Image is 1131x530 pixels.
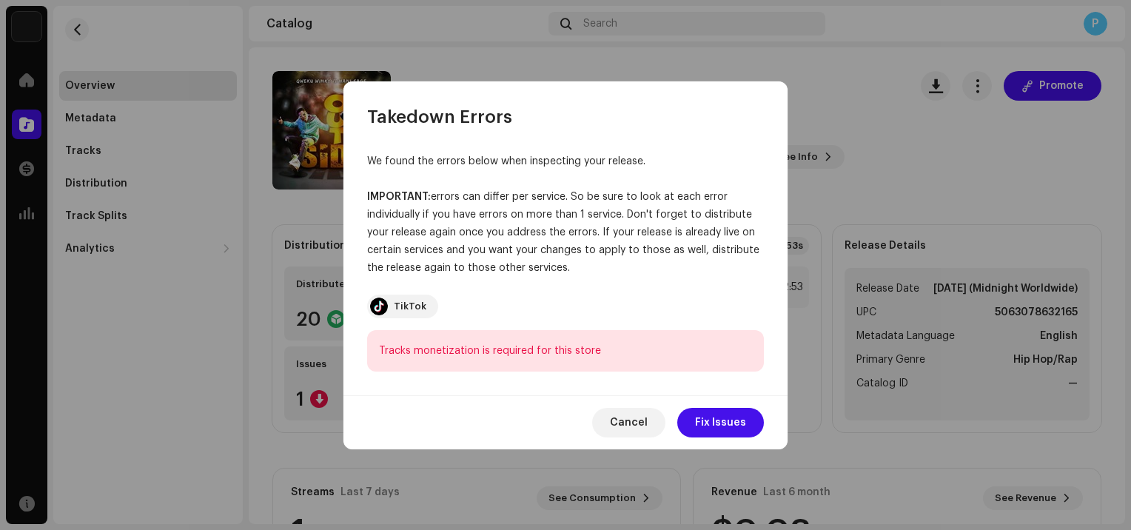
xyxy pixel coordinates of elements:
[367,330,764,372] div: Tracks monetization is required for this store
[677,408,764,437] button: Fix Issues
[695,408,746,437] span: Fix Issues
[610,408,648,437] span: Cancel
[394,301,426,312] div: TikTok
[367,188,764,277] div: errors can differ per service. So be sure to look at each error individually if you have errors o...
[367,192,431,202] strong: IMPORTANT:
[367,152,764,170] div: We found the errors below when inspecting your release.
[592,408,665,437] button: Cancel
[367,105,512,129] span: Takedown Errors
